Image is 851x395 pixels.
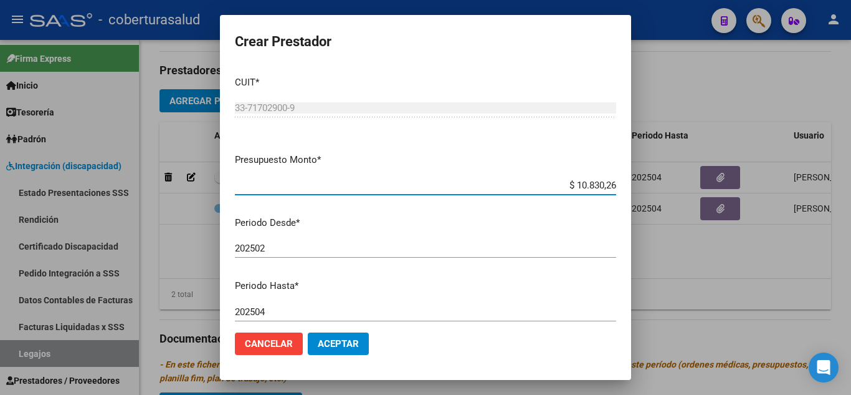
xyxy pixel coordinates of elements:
[235,30,616,54] h2: Crear Prestador
[809,353,839,383] div: Open Intercom Messenger
[235,333,303,355] button: Cancelar
[235,216,616,230] p: Periodo Desde
[245,338,293,349] span: Cancelar
[235,76,616,90] p: CUIT
[235,279,616,293] p: Periodo Hasta
[318,338,359,349] span: Aceptar
[308,333,369,355] button: Aceptar
[235,153,616,167] p: Presupuesto Monto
